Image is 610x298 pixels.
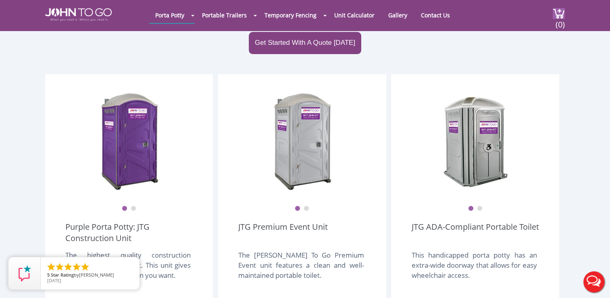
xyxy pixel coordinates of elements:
a: JTG ADA-Compliant Portable Toilet [411,221,539,244]
li:  [80,262,90,272]
button: 1 of 2 [295,206,300,212]
img: JOHN to go [45,8,112,21]
span: Star Rating [51,272,74,278]
button: Live Chat [578,266,610,298]
div: The [PERSON_NAME] To Go Premium Event unit features a clean and well-maintained portable toilet. [238,250,364,289]
a: Contact Us [415,7,456,23]
span: by [47,273,133,278]
button: 1 of 2 [468,206,474,212]
span: (0) [555,13,565,30]
img: cart a [553,8,565,19]
div: This handicapped porta potty has an extra-wide doorway that allows for easy wheelchair access. [411,250,537,289]
span: [DATE] [47,277,61,283]
li:  [46,262,56,272]
button: 1 of 2 [122,206,127,212]
a: Unit Calculator [328,7,381,23]
span: [PERSON_NAME] [79,272,114,278]
button: 2 of 2 [304,206,309,212]
span: 5 [47,272,50,278]
a: Purple Porta Potty: JTG Construction Unit [65,221,193,244]
li:  [63,262,73,272]
div: The highest quality construction restroom in the market. This unit gives you the size and functio... [65,250,191,289]
a: Get Started With A Quote [DATE] [249,32,361,54]
a: Temporary Fencing [258,7,323,23]
button: 2 of 2 [131,206,136,212]
a: Portable Trailers [196,7,253,23]
button: 2 of 2 [477,206,483,212]
img: Review Rating [17,265,33,281]
a: Porta Potty [149,7,190,23]
a: Gallery [382,7,413,23]
a: JTG Premium Event Unit [238,221,328,244]
img: ADA Handicapped Accessible Unit [443,90,508,191]
li:  [55,262,65,272]
li:  [72,262,81,272]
